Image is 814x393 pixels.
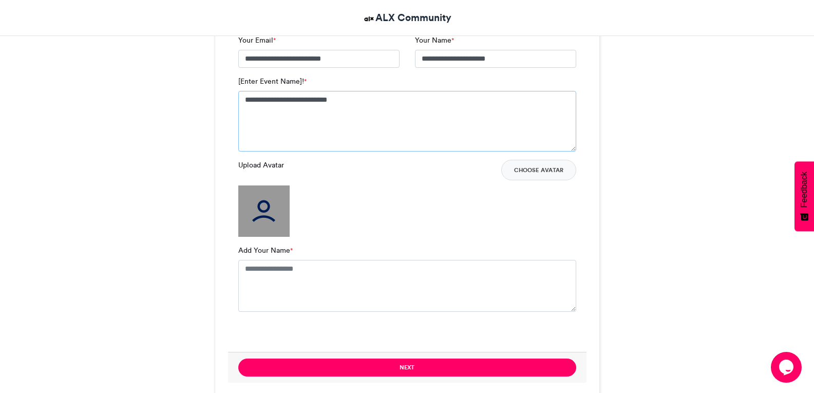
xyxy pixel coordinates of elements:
[238,359,576,377] button: Next
[501,160,576,180] button: Choose Avatar
[800,172,809,208] span: Feedback
[238,245,293,256] label: Add Your Name
[794,161,814,231] button: Feedback - Show survey
[238,76,307,87] label: [Enter Event Name]!
[415,35,454,46] label: Your Name
[771,352,804,383] iframe: chat widget
[363,10,451,25] a: ALX Community
[363,12,375,25] img: ALX Community
[238,160,284,171] label: Upload Avatar
[238,35,276,46] label: Your Email
[238,185,290,237] img: user_filled.png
